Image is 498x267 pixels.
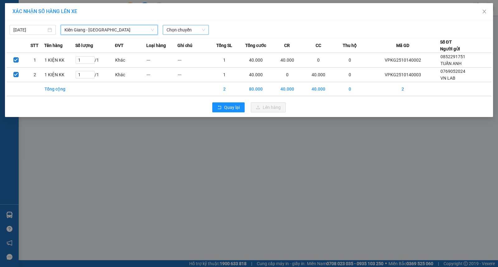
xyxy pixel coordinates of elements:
[396,42,409,49] span: Mã GD
[115,53,146,68] td: Khác
[44,68,76,82] td: 1 KIỆN KK
[482,9,487,14] span: close
[177,42,192,49] span: Ghi chú
[75,68,115,82] td: / 1
[271,68,303,82] td: 0
[440,39,460,52] div: Số ĐT Người gửi
[167,25,205,35] span: Chọn chuyến
[44,82,76,96] td: Tổng cộng
[146,42,166,49] span: Loại hàng
[251,102,286,112] button: uploadLên hàng
[177,53,209,68] td: ---
[115,42,124,49] span: ĐVT
[240,53,272,68] td: 40.000
[303,82,334,96] td: 40.000
[365,68,440,82] td: VPKG2510140003
[212,102,245,112] button: rollbackQuay lại
[75,53,115,68] td: / 1
[284,42,290,49] span: CR
[209,53,240,68] td: 1
[209,68,240,82] td: 1
[440,54,465,59] span: 0852291751
[217,105,222,110] span: rollback
[343,42,357,49] span: Thu hộ
[25,68,44,82] td: 2
[245,42,266,49] span: Tổng cước
[440,69,465,74] span: 0769052024
[240,68,272,82] td: 40.000
[25,53,44,68] td: 1
[13,26,46,33] input: 14/10/2025
[334,68,366,82] td: 0
[440,76,455,81] span: VN LAB
[240,82,272,96] td: 80.000
[334,53,366,68] td: 0
[146,68,178,82] td: ---
[334,82,366,96] td: 0
[271,53,303,68] td: 40.000
[146,53,178,68] td: ---
[209,82,240,96] td: 2
[303,68,334,82] td: 40.000
[316,42,321,49] span: CC
[151,28,154,32] span: down
[476,3,493,21] button: Close
[271,82,303,96] td: 40.000
[75,42,93,49] span: Số lượng
[12,8,77,14] span: XÁC NHẬN SỐ HÀNG LÊN XE
[365,53,440,68] td: VPKG2510140002
[31,42,39,49] span: STT
[64,25,154,35] span: Kiên Giang - Cần Thơ
[44,42,63,49] span: Tên hàng
[365,82,440,96] td: 2
[440,61,462,66] span: TUẤN ANH
[224,104,240,111] span: Quay lại
[115,68,146,82] td: Khác
[44,53,76,68] td: 1 KIỆN KK
[303,53,334,68] td: 0
[216,42,232,49] span: Tổng SL
[177,68,209,82] td: ---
